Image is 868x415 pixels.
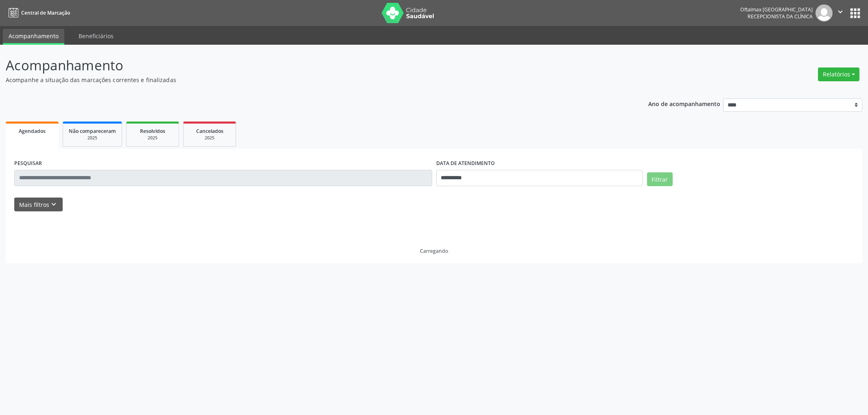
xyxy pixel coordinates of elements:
[648,98,720,109] p: Ano de acompanhamento
[420,248,448,254] div: Carregando
[436,157,495,170] label: DATA DE ATENDIMENTO
[647,172,673,186] button: Filtrar
[140,128,165,135] span: Resolvidos
[69,128,116,135] span: Não compareceram
[740,6,813,13] div: Oftalmax [GEOGRAPHIC_DATA]
[73,29,119,43] a: Beneficiários
[6,6,70,20] a: Central de Marcação
[848,6,862,20] button: apps
[21,9,70,16] span: Central de Marcação
[196,128,223,135] span: Cancelados
[816,4,833,22] img: img
[69,135,116,141] div: 2025
[189,135,230,141] div: 2025
[49,200,58,209] i: keyboard_arrow_down
[14,198,63,212] button: Mais filtroskeyboard_arrow_down
[14,157,42,170] label: PESQUISAR
[19,128,46,135] span: Agendados
[833,4,848,22] button: 
[836,7,845,16] i: 
[748,13,813,20] span: Recepcionista da clínica
[3,29,64,45] a: Acompanhamento
[818,67,859,81] button: Relatórios
[6,76,606,84] p: Acompanhe a situação das marcações correntes e finalizadas
[6,55,606,76] p: Acompanhamento
[132,135,173,141] div: 2025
